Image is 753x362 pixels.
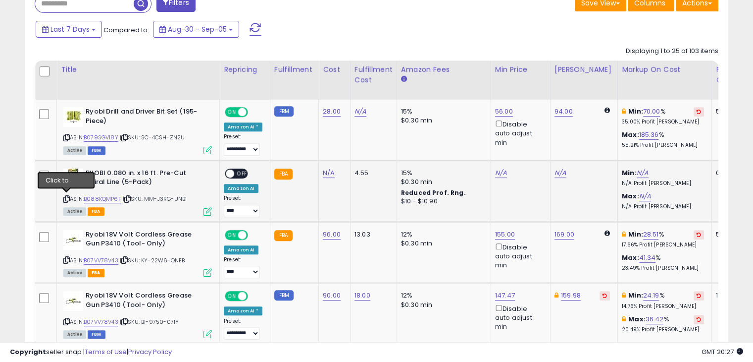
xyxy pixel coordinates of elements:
p: 20.49% Profit [PERSON_NAME] [622,326,704,333]
a: 28.00 [323,107,341,117]
span: | SKU: SC-4CSH-ZN2U [120,133,185,141]
b: Ryobi 18V Volt Cordless Grease Gun P3410 (Tool- Only) [86,291,206,312]
a: 147.47 [495,291,515,301]
div: Amazon Fees [401,64,487,75]
a: N/A [354,107,366,117]
span: OFF [234,169,250,178]
div: Preset: [224,256,262,279]
b: Ryobi Drill and Driver Bit Set (195-Piece) [86,107,206,128]
div: 15% [401,169,483,178]
a: N/A [323,168,335,178]
button: Last 7 Days [36,21,102,38]
span: FBA [88,269,104,277]
div: Cost [323,64,346,75]
div: Title [61,64,215,75]
div: Preset: [224,318,262,340]
span: | SKU: MM-J3RG-UNB1 [123,195,187,203]
div: Amazon AI [224,184,258,193]
b: Reduced Prof. Rng. [401,188,466,197]
div: 12% [401,291,483,300]
small: FBA [274,230,293,241]
p: N/A Profit [PERSON_NAME] [622,180,704,187]
span: | SKU: BI-9750-071Y [120,318,179,326]
b: Min: [628,291,643,300]
small: FBA [274,169,293,180]
div: 0 [716,169,747,178]
a: 70.00 [643,107,660,117]
div: Amazon AI [224,245,258,254]
div: [PERSON_NAME] [554,64,613,75]
p: 17.66% Profit [PERSON_NAME] [622,241,704,248]
button: Aug-30 - Sep-05 [153,21,239,38]
p: N/A Profit [PERSON_NAME] [622,203,704,210]
span: Aug-30 - Sep-05 [168,24,227,34]
span: All listings currently available for purchase on Amazon [63,330,86,339]
p: 55.21% Profit [PERSON_NAME] [622,142,704,149]
div: Fulfillment [274,64,314,75]
div: Preset: [224,133,262,156]
span: 2025-09-14 20:27 GMT [702,347,743,357]
a: B088KQMP6F [84,195,121,203]
span: Last 7 Days [50,24,90,34]
span: ON [226,231,238,239]
div: $0.30 min [401,239,483,248]
p: 14.76% Profit [PERSON_NAME] [622,303,704,310]
div: Disable auto adjust min [495,119,543,147]
a: N/A [637,168,649,178]
b: Max: [622,191,639,201]
a: 185.36 [639,130,659,140]
span: OFF [247,108,262,117]
div: % [622,107,704,125]
div: Disable auto adjust min [495,303,543,332]
a: Terms of Use [85,347,127,357]
a: 155.00 [495,230,515,240]
div: 15% [401,107,483,116]
div: $0.30 min [401,301,483,309]
img: 41Qja8uPpPL._SL40_.jpg [63,107,83,127]
a: 41.34 [639,253,656,263]
img: 510meLq7CnL._SL40_.jpg [63,169,83,188]
a: N/A [554,168,566,178]
p: 23.49% Profit [PERSON_NAME] [622,265,704,272]
small: FBM [274,106,294,117]
a: Privacy Policy [128,347,172,357]
span: All listings currently available for purchase on Amazon [63,269,86,277]
span: FBM [88,146,105,155]
span: ON [226,108,238,117]
div: Repricing [224,64,266,75]
span: FBA [88,207,104,216]
div: 1 [716,291,747,300]
div: Fulfillment Cost [354,64,393,85]
a: N/A [639,191,651,201]
b: RYOBI 0.080 in. x 16 ft. Pre-Cut Spiral Line (5-Pack) [86,169,206,189]
a: 169.00 [554,230,574,240]
div: Disable auto adjust min [495,241,543,270]
a: B07VV78V43 [84,318,118,326]
div: ASIN: [63,230,212,276]
div: ASIN: [63,291,212,337]
div: Preset: [224,195,262,217]
a: 24.19 [643,291,659,301]
strong: Copyright [10,347,46,357]
span: OFF [247,231,262,239]
span: FBM [88,330,105,339]
a: 28.51 [643,230,659,240]
span: ON [226,292,238,301]
span: OFF [247,292,262,301]
div: Displaying 1 to 25 of 103 items [626,47,718,56]
div: seller snap | | [10,348,172,357]
div: Markup on Cost [622,64,707,75]
span: Compared to: [103,25,149,35]
div: 5 [716,230,747,239]
div: $0.30 min [401,178,483,186]
a: N/A [495,168,507,178]
img: 31xdI6PN8zL._SL40_.jpg [63,291,83,311]
b: Max: [622,253,639,262]
div: $0.30 min [401,116,483,125]
a: 56.00 [495,107,513,117]
a: B07VV78V43 [84,256,118,265]
div: % [622,291,704,309]
b: Min: [628,107,643,116]
div: Fulfillable Quantity [716,64,750,85]
b: Ryobi 18V Volt Cordless Grease Gun P3410 (Tool- Only) [86,230,206,251]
